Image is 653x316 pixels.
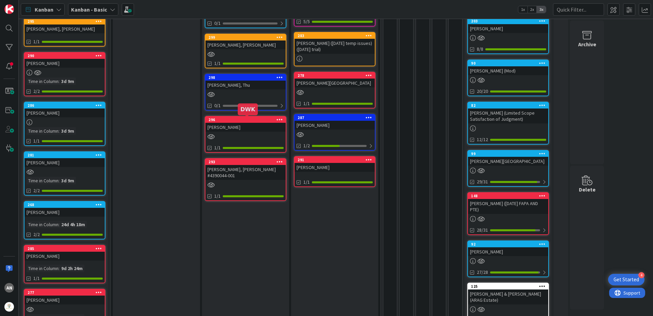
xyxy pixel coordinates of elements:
div: 203 [468,18,548,24]
div: 299 [205,34,286,40]
div: 290 [24,53,105,59]
div: 281[PERSON_NAME] [24,152,105,167]
div: 92 [471,242,548,247]
a: 90[PERSON_NAME] (Mod)20/20 [467,60,549,96]
div: [PERSON_NAME] [468,24,548,33]
div: 277 [28,290,105,295]
span: 28/31 [477,227,488,234]
div: 24d 4h 18m [60,221,87,228]
div: 286[PERSON_NAME] [24,102,105,117]
a: 278[PERSON_NAME][GEOGRAPHIC_DATA]1/1 [294,72,375,109]
span: 1/1 [214,60,221,67]
div: 281 [28,153,105,157]
div: 295[PERSON_NAME], [PERSON_NAME] [24,18,105,33]
span: 1/1 [33,38,40,45]
div: 287[PERSON_NAME] [295,115,375,130]
div: [PERSON_NAME] [24,109,105,117]
div: 295 [24,18,105,24]
div: [PERSON_NAME] ([DATE] FAPA AND PTE) [468,199,548,214]
div: [PERSON_NAME] (Mod) [468,66,548,75]
div: 285[PERSON_NAME] [24,246,105,261]
div: 277 [24,289,105,296]
div: Time in Column [27,221,58,228]
div: 82 [471,103,548,108]
div: 90 [471,61,548,66]
div: 278 [298,73,375,78]
div: Get Started [614,276,639,283]
div: 296 [208,117,286,122]
div: 285 [24,246,105,252]
div: 298[PERSON_NAME], Thu [205,74,286,89]
div: 296[PERSON_NAME] [205,117,286,132]
div: [PERSON_NAME] [468,247,548,256]
span: 1x [518,6,528,13]
div: 291 [295,157,375,163]
span: 0/1 [214,20,221,27]
a: 287[PERSON_NAME]1/2 [294,114,375,151]
div: [PERSON_NAME] (Limited Scope Satisfaction of Judgment) [468,109,548,123]
span: 0/1 [214,102,221,109]
div: 293 [205,159,286,165]
div: 92 [468,241,548,247]
div: 90[PERSON_NAME] (Mod) [468,60,548,75]
div: 92[PERSON_NAME] [468,241,548,256]
div: [PERSON_NAME] [24,158,105,167]
span: 27/28 [477,269,488,276]
div: 90 [468,60,548,66]
div: [PERSON_NAME] [205,123,286,132]
div: [PERSON_NAME][GEOGRAPHIC_DATA] [295,79,375,87]
span: 3x [537,6,546,13]
a: 293[PERSON_NAME], [PERSON_NAME] #4390044-0011/1 [205,158,286,201]
div: 291[PERSON_NAME] [295,157,375,172]
span: : [58,177,60,184]
a: 290[PERSON_NAME]Time in Column:3d 9m2/2 [24,52,105,96]
div: [PERSON_NAME] [24,59,105,68]
div: 268 [28,202,105,207]
span: 1/1 [214,144,221,151]
a: 148[PERSON_NAME] ([DATE] FAPA AND PTE)28/31 [467,192,549,235]
div: [PERSON_NAME] [24,252,105,261]
span: 2/2 [33,231,40,238]
div: [PERSON_NAME] [295,121,375,130]
span: 2x [528,6,537,13]
input: Quick Filter... [553,3,604,16]
div: 299 [208,35,286,40]
div: [PERSON_NAME], [PERSON_NAME] [24,24,105,33]
div: 293 [208,160,286,164]
div: [PERSON_NAME] [24,296,105,304]
div: 298 [208,75,286,80]
div: 148[PERSON_NAME] ([DATE] FAPA AND PTE) [468,193,548,214]
span: Kanban [35,5,53,14]
div: 148 [468,193,548,199]
div: 125[PERSON_NAME] & [PERSON_NAME] (ARAG Estate) [468,283,548,304]
span: 20/20 [477,88,488,95]
div: Open Get Started checklist, remaining modules: 4 [608,274,644,285]
div: 283[PERSON_NAME] ([DATE] temp issues)([DATE] trial) [295,33,375,54]
a: 295[PERSON_NAME], [PERSON_NAME]1/1 [24,18,105,47]
a: 268[PERSON_NAME]Time in Column:24d 4h 18m2/2 [24,201,105,239]
div: 125 [471,284,548,289]
a: 283[PERSON_NAME] ([DATE] temp issues)([DATE] trial) [294,32,375,66]
div: [PERSON_NAME], [PERSON_NAME] [205,40,286,49]
span: 5/5 [303,18,310,25]
span: 1/1 [33,137,40,145]
div: 82 [468,102,548,109]
div: 283 [295,33,375,39]
div: Time in Column [27,78,58,85]
img: Visit kanbanzone.com [4,4,14,14]
a: 286[PERSON_NAME]Time in Column:3d 9m1/1 [24,102,105,146]
div: Archive [578,40,596,48]
b: Kanban - Basic [71,6,107,13]
span: : [58,265,60,272]
span: 1/1 [303,100,310,107]
span: 1/2 [303,142,310,149]
div: 286 [28,103,105,108]
div: 283 [298,33,375,38]
div: 290 [28,53,105,58]
div: 299[PERSON_NAME], [PERSON_NAME] [205,34,286,49]
div: 298 [205,74,286,81]
div: 268 [24,202,105,208]
span: : [58,221,60,228]
div: 296 [205,117,286,123]
a: 298[PERSON_NAME], Thu0/1 [205,74,286,111]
